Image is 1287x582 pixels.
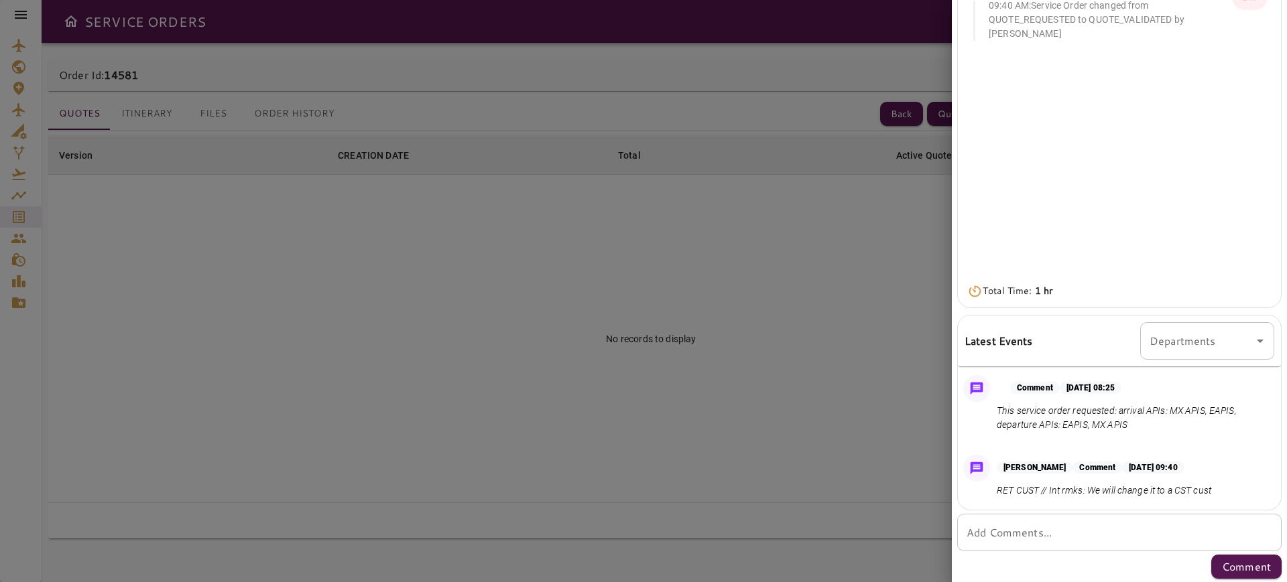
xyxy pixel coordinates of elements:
[1035,284,1053,297] b: 1 hr
[997,404,1269,432] p: This service order requested: arrival APIs: MX APIS, EAPIS, departure APIs: EAPIS, MX APIS
[997,461,1072,474] p: [PERSON_NAME]
[1060,382,1121,394] p: [DATE] 08:25
[1072,461,1122,474] p: Comment
[1010,382,1060,394] p: Comment
[965,332,1033,350] h6: Latest Events
[1122,461,1184,474] p: [DATE] 09:40
[997,484,1211,498] p: RET CUST // Int rmks: We will change it to a CST cust
[1211,555,1282,579] button: Comment
[967,459,986,478] img: Message Icon
[967,379,986,398] img: Message Icon
[983,284,1052,298] p: Total Time:
[1251,332,1270,350] button: Open
[1222,559,1271,575] p: Comment
[967,285,983,298] img: Timer Icon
